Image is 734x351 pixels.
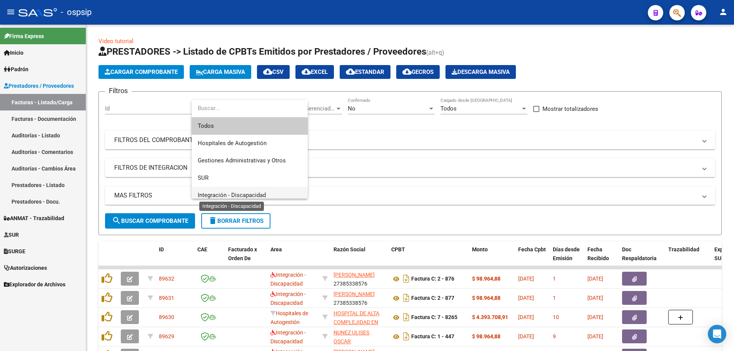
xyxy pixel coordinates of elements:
[708,325,726,343] div: Open Intercom Messenger
[198,174,209,181] span: SUR
[198,140,267,147] span: Hospitales de Autogestión
[198,157,286,164] span: Gestiones Administrativas y Otros
[192,100,306,117] input: dropdown search
[198,192,266,199] span: Integración - Discapacidad
[198,117,302,135] span: Todos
